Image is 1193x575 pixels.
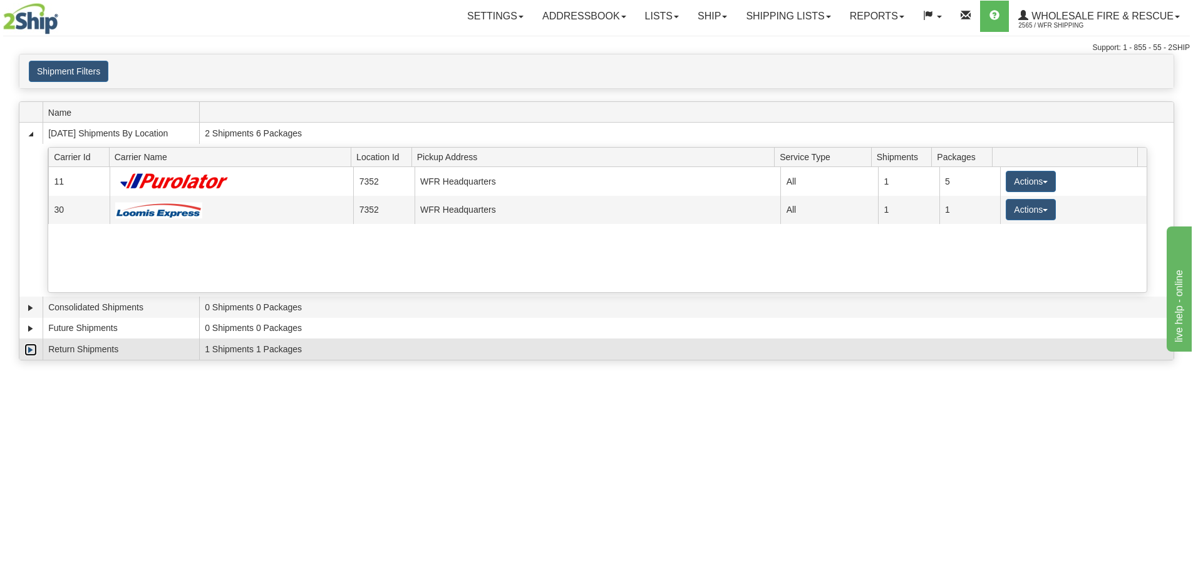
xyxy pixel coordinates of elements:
img: Loomis Express [115,201,202,218]
span: Service Type [780,147,871,166]
button: Actions [1006,199,1056,220]
td: 0 Shipments 0 Packages [199,297,1174,318]
td: All [780,167,878,195]
td: 1 [939,196,1000,224]
span: Carrier Id [54,147,109,166]
span: Shipments [877,147,932,166]
td: WFR Headquarters [415,196,781,224]
span: Location Id [356,147,411,166]
td: Future Shipments [43,318,199,339]
span: WHOLESALE FIRE & RESCUE [1028,11,1174,21]
td: All [780,196,878,224]
a: Settings [458,1,533,32]
a: Collapse [24,128,37,140]
td: 1 [878,196,939,224]
span: Name [48,103,199,122]
td: 11 [48,167,109,195]
img: Purolator [115,173,234,190]
a: Expand [24,302,37,314]
a: Lists [636,1,688,32]
span: Packages [937,147,992,166]
div: Support: 1 - 855 - 55 - 2SHIP [3,43,1190,53]
img: logo2565.jpg [3,3,58,34]
iframe: chat widget [1164,223,1192,351]
td: Return Shipments [43,338,199,360]
button: Shipment Filters [29,61,108,82]
a: WHOLESALE FIRE & RESCUE 2565 / WFR Shipping [1009,1,1189,32]
a: Expand [24,322,37,335]
td: 0 Shipments 0 Packages [199,318,1174,339]
a: Reports [840,1,914,32]
td: 7352 [353,167,414,195]
td: 30 [48,196,109,224]
span: 2565 / WFR Shipping [1018,19,1112,32]
td: 1 Shipments 1 Packages [199,338,1174,360]
span: Pickup Address [417,147,775,166]
a: Expand [24,343,37,356]
td: WFR Headquarters [415,167,781,195]
button: Actions [1006,171,1056,192]
a: Shipping lists [736,1,840,32]
td: 7352 [353,196,414,224]
a: Addressbook [533,1,636,32]
td: 5 [939,167,1000,195]
td: 1 [878,167,939,195]
span: Carrier Name [115,147,351,166]
td: Consolidated Shipments [43,297,199,318]
a: Ship [688,1,736,32]
td: [DATE] Shipments By Location [43,123,199,144]
td: 2 Shipments 6 Packages [199,123,1174,144]
div: live help - online [9,8,116,23]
